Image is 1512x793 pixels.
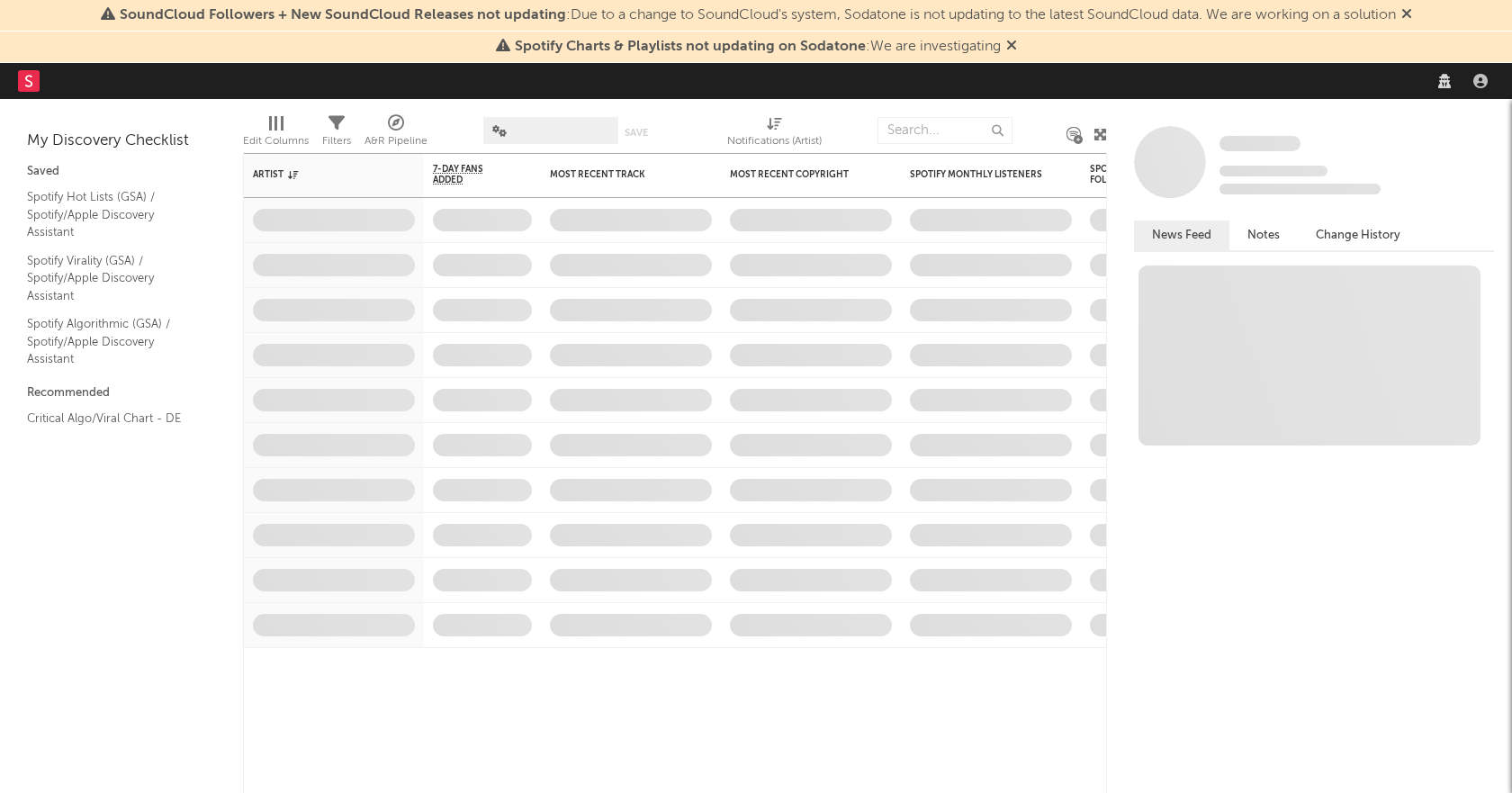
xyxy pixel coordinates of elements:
a: Spotify Virality (GSA) / Spotify/Apple Discovery Assistant [27,251,198,306]
div: A&R Pipeline [364,108,427,160]
span: Some Artist [1219,136,1300,151]
div: Spotify Monthly Listeners [910,169,1045,180]
button: Change History [1298,221,1418,250]
span: Dismiss [1006,40,1017,54]
div: Most Recent Copyright [730,169,865,180]
span: : Due to a change to SoundCloud's system, Sodatone is not updating to the latest SoundCloud data.... [120,8,1396,23]
span: Dismiss [1401,8,1412,23]
span: Spotify Charts & Playlists not updating on Sodatone [515,40,866,54]
div: Saved [27,161,216,183]
div: Artist [253,169,388,180]
div: Notifications (Artist) [727,108,822,160]
div: A&R Pipeline [364,131,427,152]
div: Edit Columns [243,131,309,152]
div: Filters [322,108,351,160]
span: 7-Day Fans Added [433,164,505,185]
a: Critical Algo/Viral Chart - DE [27,409,198,428]
span: : We are investigating [515,40,1001,54]
input: Search... [877,117,1012,144]
div: Filters [322,131,351,152]
span: 0 fans last week [1219,184,1381,194]
a: Some Artist [1219,135,1300,153]
a: Spotify Algorithmic (GSA) / Spotify/Apple Discovery Assistant [27,314,198,369]
div: Most Recent Track [550,169,685,180]
button: Save [625,128,648,138]
span: Tracking Since: [DATE] [1219,166,1327,176]
div: Notifications (Artist) [727,131,822,152]
a: Spotify Hot Lists (GSA) / Spotify/Apple Discovery Assistant [27,187,198,242]
div: My Discovery Checklist [27,131,216,152]
div: Recommended [27,383,216,404]
div: Spotify Followers [1090,164,1153,185]
button: Notes [1229,221,1298,250]
div: Edit Columns [243,108,309,160]
button: News Feed [1134,221,1229,250]
span: SoundCloud Followers + New SoundCloud Releases not updating [120,8,566,23]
